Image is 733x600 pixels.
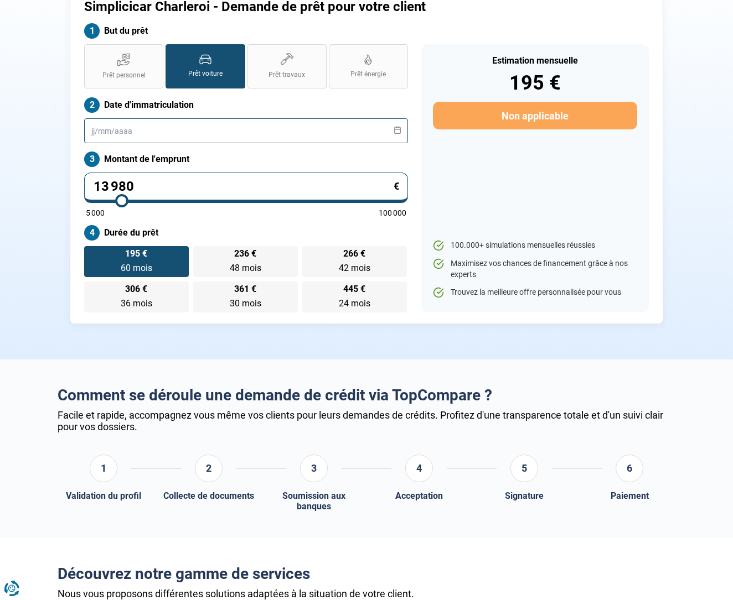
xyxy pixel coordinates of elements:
[188,69,223,79] span: Prêt voiture
[58,409,675,432] div: Facile et rapide, accompagnez vous même vos clients pour leurs demandes de crédits. Profitez d'un...
[405,455,433,482] div: 4
[433,240,637,251] li: 100.000+ simulations mensuelles réussies
[84,225,408,241] label: Durée du prêt
[86,209,105,217] span: 5 000
[395,491,443,501] div: Acceptation
[350,70,386,79] span: Prêt énergie
[611,491,649,501] div: Paiement
[125,249,147,258] span: 195 €
[269,70,305,80] span: Prêt travaux
[433,56,637,65] div: Estimation mensuelle
[84,118,408,143] input: jj/mm/aaaa
[433,73,637,93] div: 195 €
[58,588,675,599] div: Nous vous proposons différentes solutions adaptées à la situation de votre client.
[84,97,408,113] label: Date d'immatriculation
[84,152,408,167] label: Montant de l'emprunt
[300,455,328,482] div: 3
[230,263,261,273] span: 48 mois
[84,23,408,39] label: But du prêt
[343,249,365,258] span: 266 €
[125,285,147,294] span: 306 €
[90,455,117,482] div: 1
[58,386,675,405] h2: Comment se déroule une demande de crédit via TopCompare ?
[195,455,223,482] div: 2
[510,455,538,482] div: 5
[339,298,370,309] span: 24 mois
[433,102,637,129] button: Non applicable
[234,249,256,258] span: 236 €
[433,258,637,280] li: Maximisez vos chances de financement grâce à nos experts
[66,491,141,501] div: Validation du profil
[163,491,254,501] div: Collecte de documents
[394,181,399,191] span: €
[616,455,643,482] div: 6
[121,263,152,273] span: 60 mois
[505,491,544,501] div: Signature
[339,263,370,273] span: 42 mois
[433,287,637,298] li: Trouvez la meilleure offre personnalisée pour vous
[58,565,675,583] h2: Découvrez notre gamme de services
[230,298,261,309] span: 30 mois
[343,285,365,294] span: 445 €
[121,298,152,309] span: 36 mois
[379,209,406,217] span: 100 000
[268,491,360,512] div: Soumission aux banques
[102,71,146,80] span: Prêt personnel
[234,285,256,294] span: 361 €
